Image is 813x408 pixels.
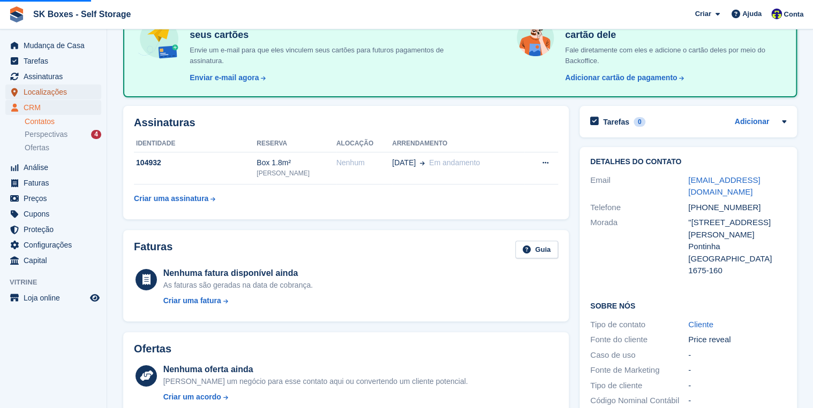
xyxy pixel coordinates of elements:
[257,168,336,178] div: [PERSON_NAME]
[24,100,88,115] span: CRM
[24,206,88,221] span: Cupons
[742,9,762,19] span: Ajuda
[590,364,688,376] div: Fonte de Marketing
[688,202,786,214] div: [PHONE_NUMBER]
[5,160,101,175] a: menu
[185,45,471,66] p: Envie um e-mail para que eles vinculem seus cartões para futuros pagamentos de assinatura.
[590,380,688,392] div: Tipo de cliente
[134,189,215,209] a: Criar uma assinatura
[163,280,313,291] div: As faturas são geradas na data de cobrança.
[392,135,524,152] th: Arrendamento
[688,364,786,376] div: -
[634,117,646,127] div: 0
[5,191,101,206] a: menu
[688,334,786,346] div: Price reveal
[257,157,336,168] div: Box 1.8m²
[392,157,416,168] span: [DATE]
[24,84,88,99] span: Localizações
[5,69,101,84] a: menu
[163,376,468,387] div: [PERSON_NAME] um negócio para esse contato aqui ou convertendo um cliente potencial.
[10,277,107,288] span: Vitrine
[88,291,101,304] a: Loja de pré-visualização
[561,72,685,83] a: Adicionar cartão de pagamento
[5,222,101,237] a: menu
[590,319,688,331] div: Tipo de contato
[590,349,688,361] div: Caso de uso
[24,175,88,190] span: Faturas
[590,300,786,311] h2: Sobre Nós
[688,175,760,197] a: [EMAIL_ADDRESS][DOMAIN_NAME]
[590,202,688,214] div: Telefone
[5,237,101,252] a: menu
[734,116,769,128] a: Adicionar
[24,222,88,237] span: Proteção
[5,175,101,190] a: menu
[163,295,313,306] a: Criar uma fatura
[5,206,101,221] a: menu
[25,142,101,153] a: Ofertas
[590,158,786,166] h2: Detalhes do contato
[134,117,558,129] h2: Assinaturas
[336,157,392,168] div: Nenhum
[91,130,101,139] div: 4
[514,17,556,59] img: get-in-touch-e3e95b6451f4e49772a6039d3abdde126589d6f45a760754adfa51be33bf0f70.svg
[590,334,688,346] div: Fonte do cliente
[5,253,101,268] a: menu
[5,84,101,99] a: menu
[9,6,25,22] img: stora-icon-8386f47178a22dfd0bd8f6a31ec36ba5ce8667c1dd55bd0f319d3a0aa187defe.svg
[590,217,688,277] div: Morada
[590,395,688,407] div: Código Nominal Contábil
[590,174,688,198] div: Email
[134,343,171,355] h2: Ofertas
[5,53,101,68] a: menu
[29,5,135,23] a: SK Boxes - Self Storage
[695,9,711,19] span: Criar
[771,9,782,19] img: Rita Ferreira
[336,135,392,152] th: Alocação
[688,349,786,361] div: -
[257,135,336,152] th: Reserva
[163,363,468,376] div: Nenhuma oferta ainda
[784,9,803,20] span: Conta
[688,253,786,265] div: [GEOGRAPHIC_DATA]
[24,69,88,84] span: Assinaturas
[5,38,101,53] a: menu
[163,295,221,306] div: Criar uma fatura
[5,290,101,305] a: menu
[24,160,88,175] span: Análise
[603,117,629,127] h2: Tarefas
[24,38,88,53] span: Mudança de Casa
[5,100,101,115] a: menu
[134,193,208,204] div: Criar uma assinatura
[565,72,677,83] div: Adicionar cartão de pagamento
[24,191,88,206] span: Preços
[688,380,786,392] div: -
[163,391,468,403] a: Criar um acordo
[24,290,88,305] span: Loja online
[190,72,259,83] div: Enviar e-mail agora
[137,17,181,60] img: send-email-b5881ef4c8f827a638e46e229e590028c7e36e3a6c99d2365469aff88783de13.svg
[688,265,786,277] div: 1675-160
[134,157,257,168] div: 104932
[163,391,221,403] div: Criar um acordo
[25,117,101,127] a: Contatos
[688,217,786,241] div: "[STREET_ADDRESS][PERSON_NAME]
[688,241,786,253] div: Pontinha
[25,129,67,140] span: Perspectivas
[25,129,101,140] a: Perspectivas 4
[429,158,480,167] span: Em andamento
[134,135,257,152] th: Identidade
[24,53,88,68] span: Tarefas
[561,45,783,66] p: Fale diretamente com eles e adicione o cartão deles por meio do Backoffice.
[25,143,49,153] span: Ofertas
[134,241,172,258] h2: Faturas
[163,267,313,280] div: Nenhuma fatura disponível ainda
[515,241,558,258] a: Guia
[24,253,88,268] span: Capital
[24,237,88,252] span: Configurações
[688,395,786,407] div: -
[688,320,713,329] a: Cliente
